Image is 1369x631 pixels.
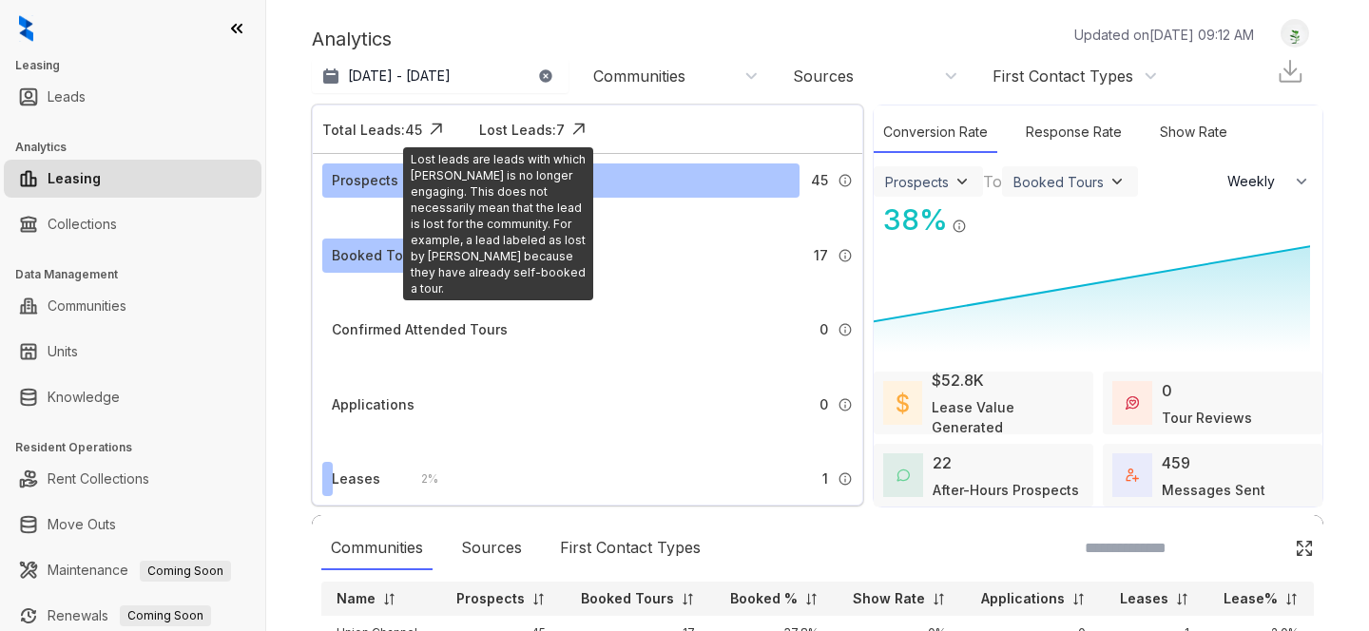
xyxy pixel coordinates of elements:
span: 1 [822,468,828,489]
div: 38 % [874,199,948,241]
p: Updated on [DATE] 09:12 AM [1074,25,1254,45]
a: Collections [48,205,117,243]
img: Info [952,219,967,234]
img: Info [838,173,853,188]
img: SearchIcon [1255,540,1271,556]
img: Click Icon [967,201,995,230]
p: Lease% [1224,589,1278,608]
p: [DATE] - [DATE] [348,67,451,86]
p: Analytics [312,25,392,53]
li: Leads [4,78,261,116]
div: Confirmed Attended Tours [332,319,508,340]
p: Applications [981,589,1065,608]
div: Lease Value Generated [932,397,1084,437]
div: 0 [1162,379,1172,402]
li: Move Outs [4,506,261,544]
p: Name [337,589,376,608]
span: Weekly [1227,172,1285,191]
span: Coming Soon [120,605,211,626]
div: Conversion Rate [874,112,997,153]
div: 22 [933,451,952,474]
img: Click Icon [565,115,593,143]
img: sorting [681,592,695,606]
li: Leasing [4,160,261,198]
div: Tour Reviews [1162,408,1252,428]
div: Leases [332,468,380,489]
h3: Resident Operations [15,439,265,456]
div: First Contact Types [550,526,710,570]
span: 0 [819,319,828,340]
img: Info [838,248,853,263]
div: Communities [593,66,685,86]
div: Show Rate [1150,112,1237,153]
img: Info [838,471,853,487]
div: Prospects [332,170,398,191]
img: TotalFum [1126,468,1139,482]
div: Messages Sent [1162,480,1265,500]
img: sorting [382,592,396,606]
p: Show Rate [853,589,925,608]
h3: Leasing [15,57,265,74]
p: Leases [1120,589,1168,608]
div: Booked Tours [332,245,424,266]
div: Lost Leads: 7 [479,120,565,140]
a: Units [48,333,78,371]
div: 459 [1162,451,1190,474]
img: LeaseValue [897,392,909,413]
div: After-Hours Prospects [933,480,1079,500]
div: First Contact Types [993,66,1133,86]
li: Communities [4,287,261,325]
img: ViewFilterArrow [953,172,972,191]
img: sorting [1175,592,1189,606]
li: Rent Collections [4,460,261,498]
div: Prospects [885,174,949,190]
div: Booked Tours [1013,174,1104,190]
img: sorting [1284,592,1299,606]
img: TourReviews [1126,396,1139,410]
span: 45 [811,170,828,191]
div: Total Leads: 45 [322,120,422,140]
p: Booked Tours [581,589,674,608]
p: Booked % [730,589,798,608]
a: Communities [48,287,126,325]
img: sorting [531,592,546,606]
h3: Data Management [15,266,265,283]
a: Rent Collections [48,460,149,498]
span: 17 [814,245,828,266]
div: $52.8K [932,369,984,392]
div: Response Rate [1016,112,1131,153]
button: [DATE] - [DATE] [312,59,569,93]
div: Applications [332,394,415,415]
img: Click Icon [422,115,451,143]
a: Leasing [48,160,101,198]
li: Maintenance [4,551,261,589]
h3: Analytics [15,139,265,156]
img: sorting [804,592,819,606]
img: UserAvatar [1282,24,1308,44]
a: Knowledge [48,378,120,416]
span: 0 [819,394,828,415]
img: AfterHoursConversations [897,468,910,483]
img: sorting [1071,592,1086,606]
img: Download [1276,57,1304,86]
a: Leads [48,78,86,116]
div: Sources [452,526,531,570]
li: Collections [4,205,261,243]
div: Lost leads are leads with which [PERSON_NAME] is no longer engaging. This does not necessarily me... [403,147,593,300]
img: ViewFilterArrow [1108,172,1127,191]
div: 2 % [402,468,438,489]
img: sorting [932,592,946,606]
li: Knowledge [4,378,261,416]
img: logo [19,15,33,42]
div: Sources [793,66,854,86]
div: Communities [321,526,433,570]
img: Info [838,322,853,337]
button: Weekly [1216,164,1322,199]
img: Click Icon [1295,539,1314,558]
p: Prospects [456,589,525,608]
img: Info [838,397,853,412]
span: Coming Soon [140,561,231,582]
div: To [983,170,1002,193]
li: Units [4,333,261,371]
a: Move Outs [48,506,116,544]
